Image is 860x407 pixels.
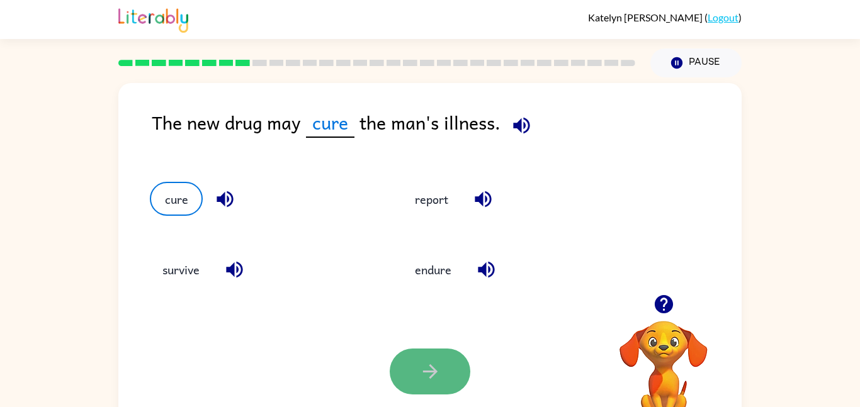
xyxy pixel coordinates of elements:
[588,11,742,23] div: ( )
[650,48,742,77] button: Pause
[588,11,704,23] span: Katelyn [PERSON_NAME]
[402,253,464,287] button: endure
[150,182,203,216] button: cure
[152,108,742,157] div: The new drug may the man's illness.
[150,253,212,287] button: survive
[118,5,188,33] img: Literably
[402,182,461,216] button: report
[306,108,354,138] span: cure
[708,11,738,23] a: Logout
